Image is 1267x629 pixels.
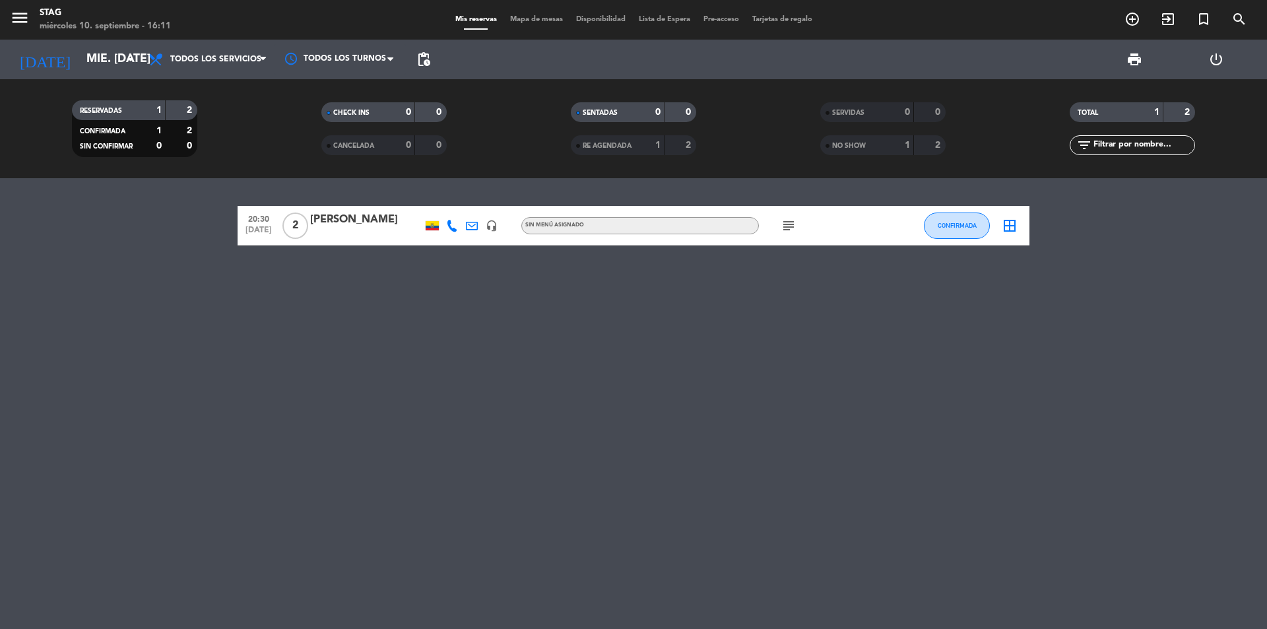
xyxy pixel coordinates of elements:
button: CONFIRMADA [924,213,990,239]
strong: 2 [935,141,943,150]
span: CONFIRMADA [938,222,977,229]
strong: 0 [436,108,444,117]
i: turned_in_not [1196,11,1212,27]
button: menu [10,8,30,32]
span: [DATE] [242,226,275,241]
span: RE AGENDADA [583,143,632,149]
i: menu [10,8,30,28]
strong: 0 [187,141,195,150]
strong: 0 [655,108,661,117]
i: search [1231,11,1247,27]
strong: 2 [686,141,694,150]
span: print [1126,51,1142,67]
i: arrow_drop_down [123,51,139,67]
strong: 0 [905,108,910,117]
input: Filtrar por nombre... [1092,138,1194,152]
span: Lista de Espera [632,16,697,23]
span: Todos los servicios [170,55,261,64]
i: headset_mic [486,220,498,232]
i: exit_to_app [1160,11,1176,27]
span: 2 [282,213,308,239]
strong: 1 [905,141,910,150]
span: Tarjetas de regalo [746,16,819,23]
i: power_settings_new [1208,51,1224,67]
strong: 0 [436,141,444,150]
strong: 0 [935,108,943,117]
span: SIN CONFIRMAR [80,143,133,150]
strong: 1 [156,106,162,115]
span: Disponibilidad [569,16,632,23]
strong: 0 [686,108,694,117]
strong: 1 [156,126,162,135]
span: RESERVADAS [80,108,122,114]
div: STAG [40,7,171,20]
i: [DATE] [10,45,80,74]
span: Pre-acceso [697,16,746,23]
strong: 2 [1185,108,1192,117]
span: CHECK INS [333,110,370,116]
span: 20:30 [242,211,275,226]
span: Mis reservas [449,16,504,23]
i: add_circle_outline [1124,11,1140,27]
span: Mapa de mesas [504,16,569,23]
strong: 0 [156,141,162,150]
div: miércoles 10. septiembre - 16:11 [40,20,171,33]
strong: 2 [187,106,195,115]
span: pending_actions [416,51,432,67]
div: [PERSON_NAME] [310,211,422,228]
span: SENTADAS [583,110,618,116]
strong: 0 [406,108,411,117]
span: NO SHOW [832,143,866,149]
span: Sin menú asignado [525,222,584,228]
i: border_all [1002,218,1018,234]
i: subject [781,218,796,234]
span: CONFIRMADA [80,128,125,135]
div: LOG OUT [1175,40,1257,79]
strong: 2 [187,126,195,135]
span: TOTAL [1078,110,1098,116]
strong: 1 [1154,108,1159,117]
span: SERVIDAS [832,110,864,116]
strong: 0 [406,141,411,150]
i: filter_list [1076,137,1092,153]
strong: 1 [655,141,661,150]
span: CANCELADA [333,143,374,149]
